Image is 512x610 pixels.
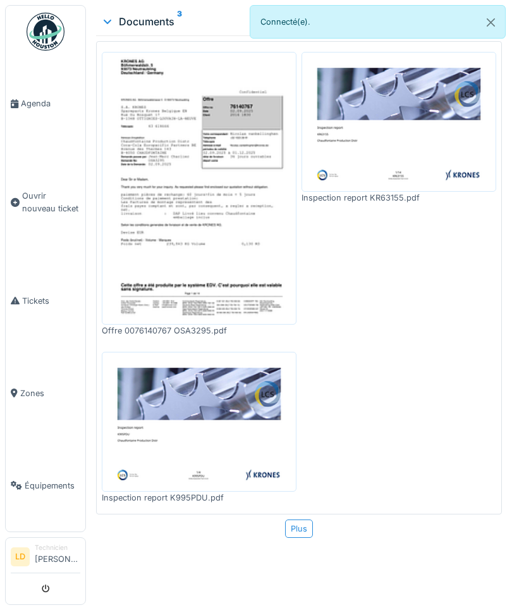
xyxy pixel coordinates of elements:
[105,55,293,321] img: 79ypzrsoptugx1vljew8bs8xxjsx
[102,325,296,337] div: Offre 0076140767 OSA3295.pdf
[6,439,85,532] a: Équipements
[11,543,80,573] a: LD Technicien[PERSON_NAME]
[6,58,85,150] a: Agenda
[6,254,85,347] a: Tickets
[27,13,64,51] img: Badge_color-CXgf-gQk.svg
[25,480,80,492] span: Équipements
[305,55,493,189] img: 9zuhqhcik73xbp4obkpe3rbpxg0w
[6,347,85,439] a: Zones
[20,387,80,399] span: Zones
[21,97,80,109] span: Agenda
[250,5,506,39] div: Connecté(e).
[6,150,85,254] a: Ouvrir nouveau ticket
[11,547,30,566] li: LD
[101,14,443,29] div: Documents
[35,543,80,570] li: [PERSON_NAME]
[35,543,80,552] div: Technicien
[285,520,313,538] div: Plus
[22,190,80,214] span: Ouvrir nouveau ticket
[105,355,293,489] img: szitnzesx41vykr2vm1q725n8ue5
[22,295,80,307] span: Tickets
[302,192,496,204] div: Inspection report KR63155.pdf
[177,14,182,29] sup: 3
[102,492,296,504] div: Inspection report K995PDU.pdf
[477,6,505,39] button: Close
